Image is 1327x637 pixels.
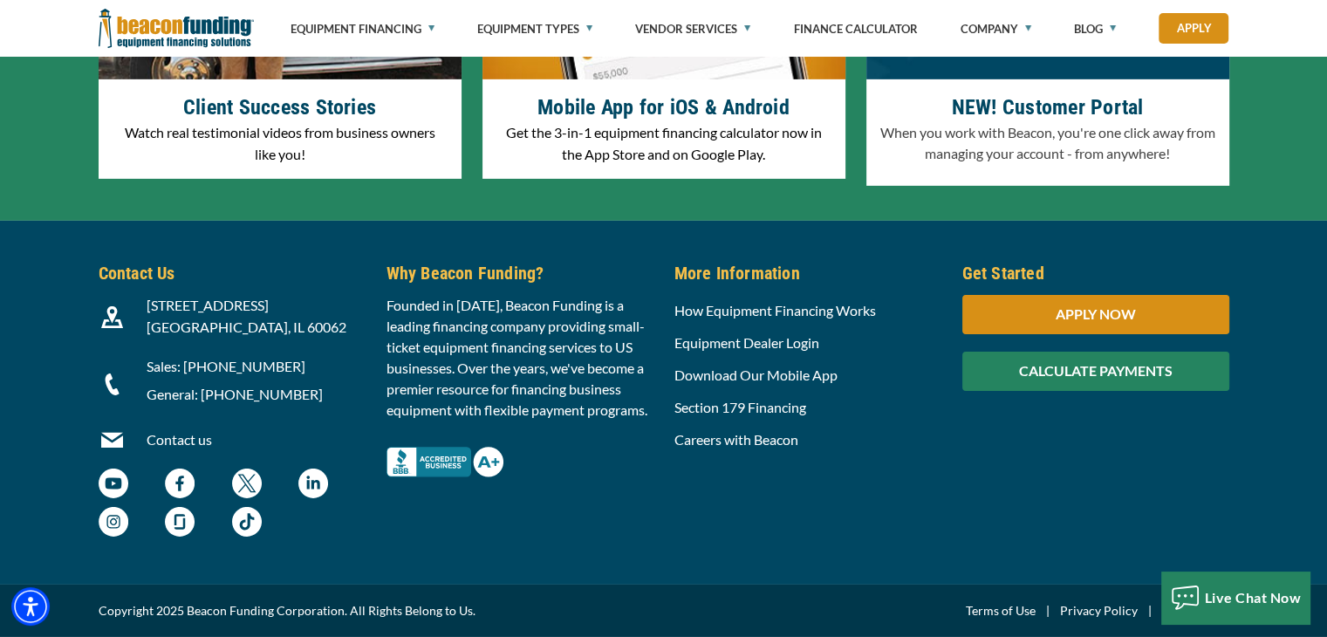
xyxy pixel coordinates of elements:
[99,469,128,498] img: Beacon Funding YouTube Channel
[99,600,475,621] span: Copyright 2025 Beacon Funding Corporation. All Rights Belong to Us.
[674,366,838,383] a: Download Our Mobile App
[147,384,366,405] p: General: [PHONE_NUMBER]
[386,260,653,286] h5: Why Beacon Funding?
[962,362,1229,379] a: CALCULATE PAYMENTS
[101,429,123,451] img: Beacon Funding Email Contact Icon
[298,477,328,494] a: Beacon Funding LinkedIn - open in a new tab
[232,507,262,537] img: Beacon Funding TikTok
[11,587,50,626] div: Accessibility Menu
[165,477,195,494] a: Beacon Funding Facebook - open in a new tab
[386,442,503,459] a: Better Business Bureau Complaint Free A+ Rating - open in a new tab
[101,373,123,395] img: Beacon Funding Phone
[147,297,346,335] span: [STREET_ADDRESS] [GEOGRAPHIC_DATA], IL 60062
[1060,600,1138,621] a: Privacy Policy
[966,600,1036,621] a: Terms of Use
[674,260,941,286] h5: More Information
[879,92,1216,122] h4: NEW! Customer Portal
[232,469,262,498] img: Beacon Funding twitter
[674,334,819,351] a: Equipment Dealer Login
[962,295,1229,334] div: APPLY NOW
[112,92,448,122] h4: Client Success Stories
[674,399,806,415] a: Section 179 Financing
[496,92,832,122] h4: Mobile App for iOS & Android
[386,295,653,421] p: Founded in [DATE], Beacon Funding is a leading financing company providing small-ticket equipment...
[165,507,195,537] img: Beacon Funding Glassdoor
[99,507,128,537] img: Beacon Funding Instagram
[99,260,366,286] h5: Contact Us
[147,431,212,448] a: Contact us
[165,469,195,498] img: Beacon Funding Facebook
[879,122,1216,164] p: When you work with Beacon, you're one click away from managing your account - from anywhere!
[232,477,262,494] a: Beacon Funding twitter - open in a new tab
[99,516,128,532] a: Beacon Funding Instagram - open in a new tab
[962,352,1229,391] div: CALCULATE PAYMENTS
[1036,600,1060,621] span: |
[962,305,1229,322] a: APPLY NOW
[298,469,328,498] img: Beacon Funding LinkedIn
[962,260,1229,286] h5: Get Started
[386,447,503,477] img: Better Business Bureau Complaint Free A+ Rating
[147,356,366,377] p: Sales: [PHONE_NUMBER]
[1205,589,1302,606] span: Live Chat Now
[125,124,435,162] span: Watch real testimonial videos from business owners like you!
[99,477,128,494] a: Beacon Funding YouTube Channel - open in a new tab
[674,302,876,318] a: How Equipment Financing Works
[101,306,123,328] img: Beacon Funding location
[506,124,822,162] span: Get the 3-in-1 equipment financing calculator now in the App Store and on Google Play.
[1161,572,1310,624] button: Live Chat Now
[165,516,195,532] a: Beacon Funding Glassdoor - open in a new tab
[674,431,798,448] a: Careers with Beacon
[1159,13,1228,44] a: Apply
[232,516,262,532] a: Beacon Funding TikTok - open in a new tab
[1138,600,1162,621] span: |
